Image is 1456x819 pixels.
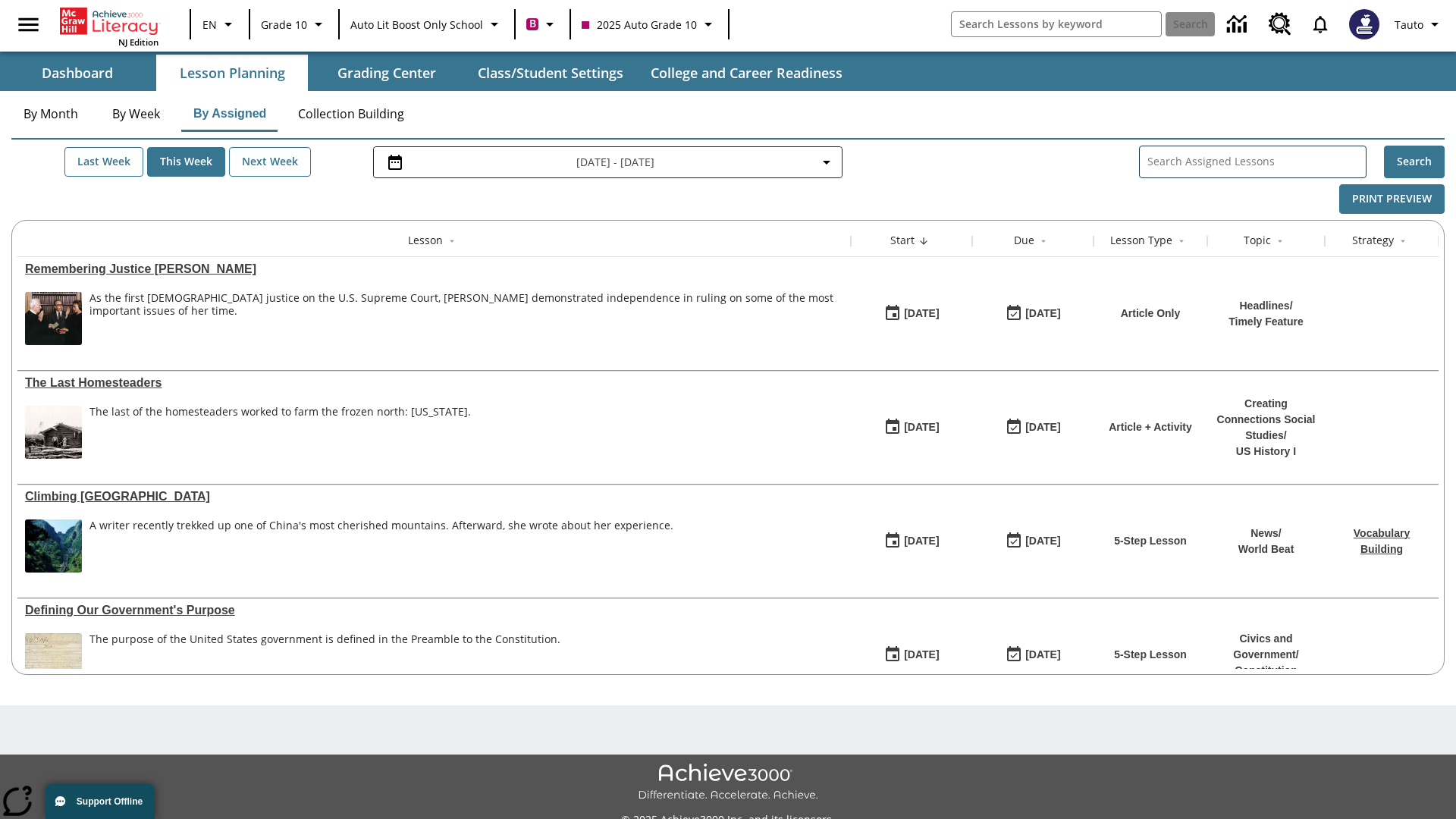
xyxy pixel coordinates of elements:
[25,519,82,573] img: 6000 stone steps to climb Mount Tai in Chinese countryside
[1238,541,1294,557] p: World Beat
[25,406,82,459] img: Black and white photo from the early 20th century of a couple in front of a log cabin with a hors...
[1354,527,1410,555] a: Vocabulary Building
[1034,232,1053,250] button: Sort
[25,376,843,390] div: The Last Homesteaders
[89,519,673,532] div: A writer recently trekked up one of China's most cherished mountains. Afterward, she wrote about ...
[196,11,244,38] button: Language: EN, Select a language
[202,17,217,33] span: EN
[879,300,944,328] button: 08/24/25: First time the lesson was available
[638,764,818,802] img: Achieve3000 Differentiate Accelerate Achieve
[350,17,483,33] span: Auto Lit Boost only School
[311,55,463,91] button: Grading Center
[60,6,158,36] a: Home
[98,96,174,132] button: By Week
[1025,418,1060,437] div: [DATE]
[904,645,939,664] div: [DATE]
[1271,232,1289,250] button: Sort
[25,490,843,504] a: Climbing Mount Tai, Lessons
[89,519,673,573] div: A writer recently trekked up one of China's most cherished mountains. Afterward, she wrote about ...
[89,292,843,318] div: As the first [DEMOGRAPHIC_DATA] justice on the U.S. Supreme Court, [PERSON_NAME] demonstrated ind...
[25,604,843,617] div: Defining Our Government's Purpose
[1395,17,1423,33] span: Tauto
[529,14,536,33] span: B
[1244,233,1271,248] div: Topic
[64,147,143,177] button: Last Week
[1215,444,1317,460] p: US History I
[1215,663,1317,679] p: Constitution
[1025,532,1060,551] div: [DATE]
[1352,233,1394,248] div: Strategy
[520,11,565,38] button: Boost Class color is violet red. Change class color
[1114,647,1187,663] p: 5-Step Lesson
[25,292,82,345] img: Chief Justice Warren Burger, wearing a black robe, holds up his right hand and faces Sandra Day O...
[147,147,225,177] button: This Week
[1000,641,1065,670] button: 03/31/26: Last day the lesson can be accessed
[89,406,471,459] div: The last of the homesteaders worked to farm the frozen north: Alaska.
[879,641,944,670] button: 07/01/25: First time the lesson was available
[1215,631,1317,663] p: Civics and Government /
[1109,419,1192,435] p: Article + Activity
[181,96,278,132] button: By Assigned
[890,233,915,248] div: Start
[344,11,510,38] button: School: Auto Lit Boost only School, Select your school
[1394,232,1412,250] button: Sort
[952,12,1161,36] input: search field
[1114,533,1187,549] p: 5-Step Lesson
[443,232,461,250] button: Sort
[286,96,416,132] button: Collection Building
[261,17,307,33] span: Grade 10
[1339,184,1445,214] button: Print Preview
[25,633,82,686] img: This historic document written in calligraphic script on aged parchment, is the Preamble of the C...
[11,96,90,132] button: By Month
[380,153,836,171] button: Select the date range menu item
[25,262,843,276] a: Remembering Justice O'Connor, Lessons
[2,55,153,91] button: Dashboard
[576,11,723,38] button: Class: 2025 Auto Grade 10, Select your class
[1147,151,1366,173] input: Search Assigned Lessons
[1000,527,1065,556] button: 06/30/26: Last day the lesson can be accessed
[60,5,158,48] div: Home
[915,232,933,250] button: Sort
[1025,645,1060,664] div: [DATE]
[89,633,560,686] div: The purpose of the United States government is defined in the Preamble to the Constitution.
[25,376,843,390] a: The Last Homesteaders, Lessons
[1389,11,1450,38] button: Profile/Settings
[1384,146,1445,178] button: Search
[582,17,697,33] span: 2025 Auto Grade 10
[879,413,944,442] button: 08/24/25: First time the lesson was available
[817,153,836,171] svg: Collapse Date Range Filter
[1218,4,1260,45] a: Data Center
[77,796,143,807] span: Support Offline
[1014,233,1034,248] div: Due
[1025,304,1060,323] div: [DATE]
[1301,5,1340,44] a: Notifications
[45,784,155,819] button: Support Offline
[1340,5,1389,44] button: Select a new avatar
[408,233,443,248] div: Lesson
[879,527,944,556] button: 07/22/25: First time the lesson was available
[1121,306,1181,322] p: Article Only
[89,292,843,345] div: As the first female justice on the U.S. Supreme Court, Sandra Day O'Connor demonstrated independe...
[89,633,560,646] div: The purpose of the United States government is defined in the Preamble to the Constitution.
[466,55,635,91] button: Class/Student Settings
[156,55,308,91] button: Lesson Planning
[639,55,855,91] button: College and Career Readiness
[229,147,311,177] button: Next Week
[25,490,843,504] div: Climbing Mount Tai
[1000,300,1065,328] button: 08/24/25: Last day the lesson can be accessed
[118,36,158,48] span: NJ Edition
[1215,396,1317,444] p: Creating Connections Social Studies /
[25,604,843,617] a: Defining Our Government's Purpose, Lessons
[1260,4,1301,45] a: Resource Center, Will open in new tab
[1000,413,1065,442] button: 08/24/25: Last day the lesson can be accessed
[25,262,843,276] div: Remembering Justice O'Connor
[1238,526,1294,541] p: News /
[6,2,51,47] button: Open side menu
[89,406,471,419] div: The last of the homesteaders worked to farm the frozen north: [US_STATE].
[576,154,654,170] span: [DATE] - [DATE]
[1228,314,1304,330] p: Timely Feature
